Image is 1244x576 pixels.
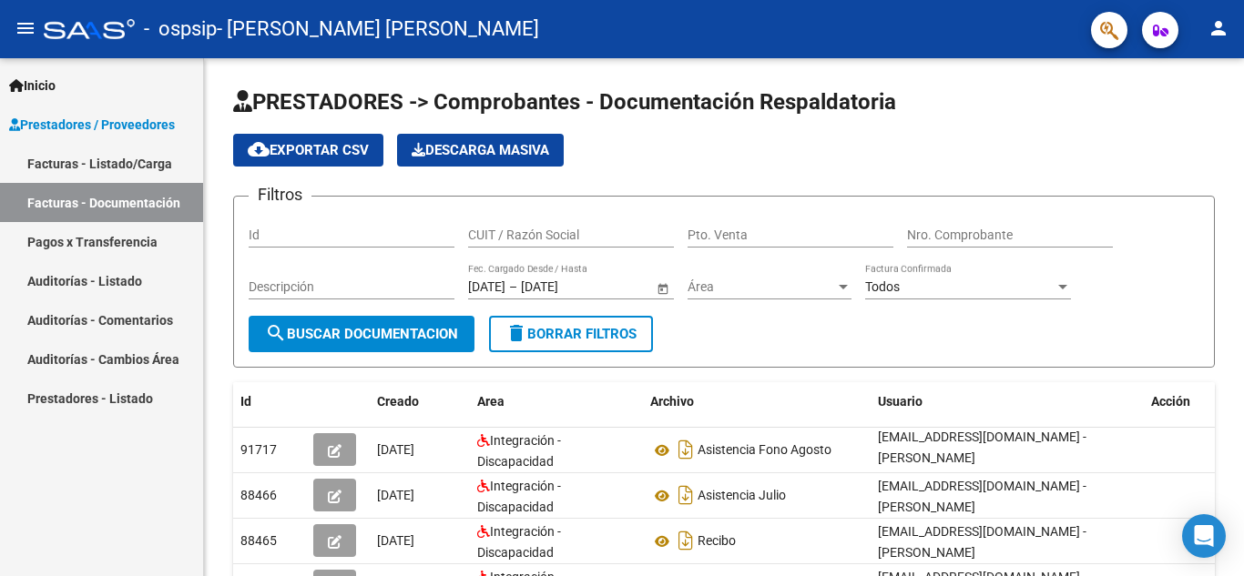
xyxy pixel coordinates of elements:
div: Open Intercom Messenger [1182,514,1226,558]
span: Archivo [650,394,694,409]
button: Open calendar [653,278,672,298]
span: Área [688,279,835,295]
span: [EMAIL_ADDRESS][DOMAIN_NAME] - [PERSON_NAME] [878,524,1086,560]
mat-icon: search [265,322,287,344]
button: Exportar CSV [233,134,383,167]
span: 88465 [240,533,277,548]
i: Descargar documento [674,480,698,510]
mat-icon: cloud_download [248,138,270,160]
span: 91717 [240,442,277,457]
span: Id [240,394,251,409]
input: Fecha inicio [468,279,505,295]
span: Recibo [698,534,736,549]
span: Integración - Discapacidad [477,433,561,469]
span: Integración - Discapacidad [477,479,561,514]
i: Descargar documento [674,435,698,464]
datatable-header-cell: Archivo [643,382,871,421]
span: Creado [377,394,419,409]
button: Buscar Documentacion [249,316,474,352]
span: Prestadores / Proveedores [9,115,175,135]
span: Asistencia Fono Agosto [698,443,831,458]
span: Buscar Documentacion [265,326,458,342]
span: Todos [865,279,900,294]
datatable-header-cell: Acción [1144,382,1235,421]
input: Fecha fin [521,279,610,295]
span: [DATE] [377,442,414,457]
span: Descarga Masiva [412,142,549,158]
span: Asistencia Julio [698,489,786,503]
span: Usuario [878,394,923,409]
span: - ospsip [144,9,217,49]
datatable-header-cell: Area [470,382,643,421]
span: – [509,279,517,295]
i: Descargar documento [674,526,698,555]
span: 88466 [240,488,277,502]
datatable-header-cell: Creado [370,382,470,421]
span: Exportar CSV [248,142,369,158]
span: Inicio [9,76,56,96]
mat-icon: person [1208,17,1229,39]
mat-icon: menu [15,17,36,39]
h3: Filtros [249,182,311,207]
span: - [PERSON_NAME] [PERSON_NAME] [217,9,539,49]
span: Borrar Filtros [505,326,637,342]
mat-icon: delete [505,322,527,344]
datatable-header-cell: Id [233,382,306,421]
datatable-header-cell: Usuario [871,382,1144,421]
span: Acción [1151,394,1190,409]
span: Area [477,394,505,409]
span: [DATE] [377,533,414,548]
button: Descarga Masiva [397,134,564,167]
button: Borrar Filtros [489,316,653,352]
span: [DATE] [377,488,414,502]
span: Integración - Discapacidad [477,524,561,560]
span: [EMAIL_ADDRESS][DOMAIN_NAME] - [PERSON_NAME] [878,479,1086,514]
app-download-masive: Descarga masiva de comprobantes (adjuntos) [397,134,564,167]
span: PRESTADORES -> Comprobantes - Documentación Respaldatoria [233,89,896,115]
